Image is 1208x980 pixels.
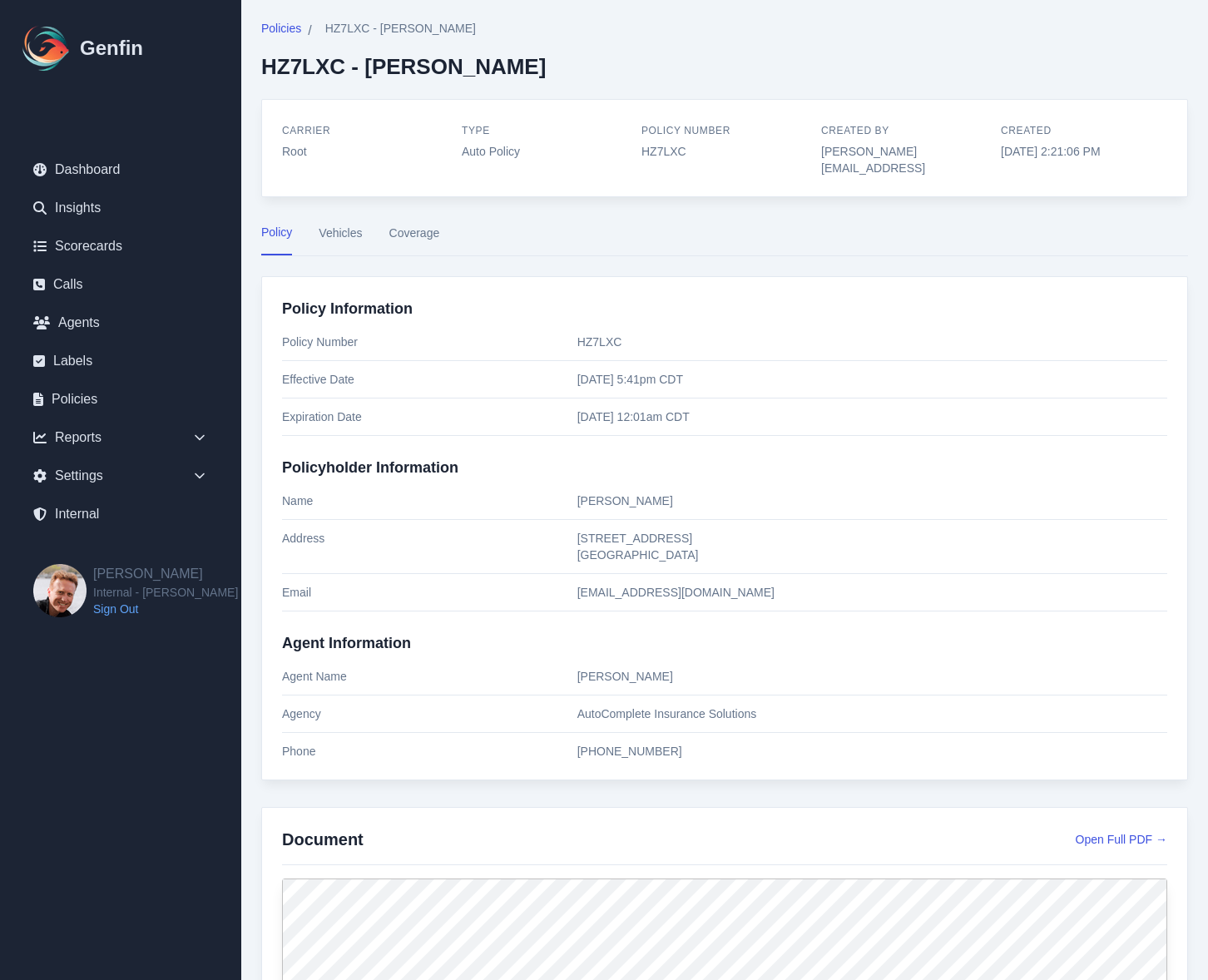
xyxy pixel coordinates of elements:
[282,297,1167,320] h3: Policy Information
[93,584,238,601] span: Internal - [PERSON_NAME]
[577,743,1167,760] p: [PHONE_NUMBER]
[821,125,889,136] span: Created By
[1076,831,1167,848] a: Open Full PDF →
[93,601,238,617] a: Sign Out
[641,125,730,136] span: Policy Number
[261,224,292,255] button: Policy
[93,564,238,584] h2: [PERSON_NAME]
[319,224,362,255] button: Vehicles
[462,143,628,160] p: Auto Policy
[20,459,221,492] div: Settings
[261,20,301,41] a: Policies
[80,35,143,62] h1: Genfin
[282,408,577,425] span: Expiration Date
[282,705,577,722] span: Agency
[282,456,1167,479] h3: Policyholder Information
[282,334,577,350] span: Policy Number
[33,564,87,617] img: Brian Dunagan
[20,383,221,416] a: Policies
[20,421,221,454] div: Reports
[1001,143,1167,160] p: [DATE] 2:21:06 PM
[577,492,1167,509] p: [PERSON_NAME]
[282,125,330,136] span: Carrier
[282,584,577,601] span: Email
[389,224,440,255] button: Coverage
[20,153,221,186] a: Dashboard
[20,268,221,301] a: Calls
[577,408,1167,425] p: [DATE] 12:01am CDT
[282,828,364,851] h2: Document
[577,530,1167,563] p: [STREET_ADDRESS] [GEOGRAPHIC_DATA]
[282,668,577,685] span: Agent Name
[282,371,577,388] span: Effective Date
[282,492,577,509] span: Name
[282,631,1167,655] h3: Agent Information
[20,344,221,378] a: Labels
[282,530,577,563] span: Address
[577,668,1167,685] p: [PERSON_NAME]
[20,230,221,263] a: Scorecards
[577,371,1167,388] p: [DATE] 5:41pm CDT
[261,54,546,79] h2: HZ7LXC - [PERSON_NAME]
[577,334,1167,350] p: HZ7LXC
[282,143,448,160] p: Root
[462,125,490,136] span: Type
[577,584,1167,601] p: [EMAIL_ADDRESS][DOMAIN_NAME]
[261,20,301,37] span: Policies
[20,497,221,531] a: Internal
[308,21,311,41] span: /
[821,143,988,176] p: [PERSON_NAME][EMAIL_ADDRESS]
[20,22,73,75] img: Logo
[20,306,221,339] a: Agents
[325,20,476,37] span: HZ7LXC - [PERSON_NAME]
[20,191,221,225] a: Insights
[577,705,1167,722] p: AutoComplete Insurance Solutions
[282,743,577,760] span: Phone
[1001,125,1052,136] span: Created
[641,143,808,160] p: HZ7LXC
